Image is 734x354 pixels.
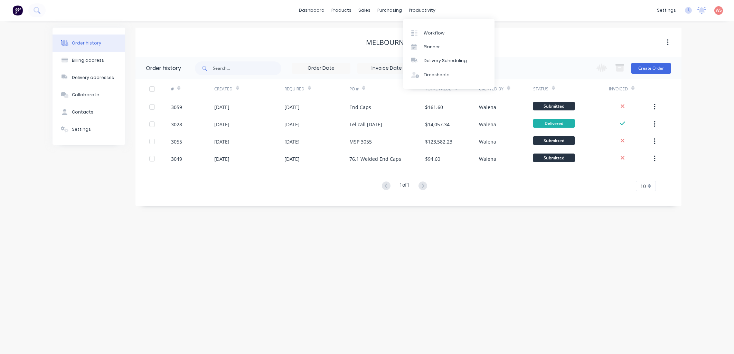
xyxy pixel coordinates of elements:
div: [DATE] [284,138,300,145]
a: Timesheets [403,68,495,82]
div: productivity [405,5,439,16]
div: Invoiced [609,79,652,98]
div: Delivery addresses [72,75,114,81]
div: [DATE] [214,155,229,163]
button: Create Order [631,63,671,74]
div: 3049 [171,155,182,163]
a: dashboard [295,5,328,16]
button: Collaborate [53,86,125,104]
div: Billing address [72,57,104,63]
div: Created [214,86,233,92]
div: Planner [424,44,440,50]
div: $123,582.23 [425,138,452,145]
div: Walena [479,121,496,128]
div: [DATE] [214,121,229,128]
input: Order Date [292,63,350,73]
span: Submitted [533,102,575,110]
button: Contacts [53,104,125,121]
div: Walena [479,104,496,111]
div: Status [533,86,548,92]
div: Status [533,79,609,98]
div: Workflow [424,30,444,36]
span: 10 [640,183,646,190]
a: Planner [403,40,495,54]
div: [DATE] [284,155,300,163]
button: Settings [53,121,125,138]
a: Workflow [403,26,495,40]
div: Created [214,79,284,98]
div: purchasing [374,5,405,16]
div: [DATE] [214,138,229,145]
a: Delivery Scheduling [403,54,495,68]
div: Required [284,79,349,98]
div: # [171,86,174,92]
div: settings [653,5,679,16]
div: Settings [72,126,91,132]
div: PO # [349,79,425,98]
div: Created By [479,79,533,98]
div: [DATE] [214,104,229,111]
div: Walena [479,138,496,145]
div: [DATE] [284,121,300,128]
div: Walena [479,155,496,163]
img: Factory [12,5,23,16]
div: # [171,79,214,98]
div: 76.1 Welded End Caps [349,155,401,163]
div: 1 of 1 [399,181,410,191]
div: MSP 3055 [349,138,372,145]
div: PO # [349,86,359,92]
div: $14,057.34 [425,121,450,128]
div: Tel call [DATE] [349,121,382,128]
div: Collaborate [72,92,99,98]
div: $94.60 [425,155,440,163]
div: Invoiced [609,86,628,92]
div: 3059 [171,104,182,111]
div: products [328,5,355,16]
div: Delivery Scheduling [424,58,467,64]
div: $161.60 [425,104,443,111]
div: Required [284,86,304,92]
button: Billing address [53,52,125,69]
div: Melbourne Screw Piles [366,38,451,47]
button: Delivery addresses [53,69,125,86]
div: Order history [146,64,181,72]
div: Timesheets [424,72,450,78]
div: Order history [72,40,101,46]
span: Submitted [533,136,575,145]
div: 3028 [171,121,182,128]
button: Order history [53,35,125,52]
span: Submitted [533,154,575,162]
input: Search... [213,61,281,75]
input: Invoice Date [358,63,416,73]
span: Delivered [533,119,575,128]
div: 3055 [171,138,182,145]
div: [DATE] [284,104,300,111]
div: Contacts [72,109,93,115]
span: WS [716,7,722,13]
div: sales [355,5,374,16]
div: End Caps [349,104,371,111]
